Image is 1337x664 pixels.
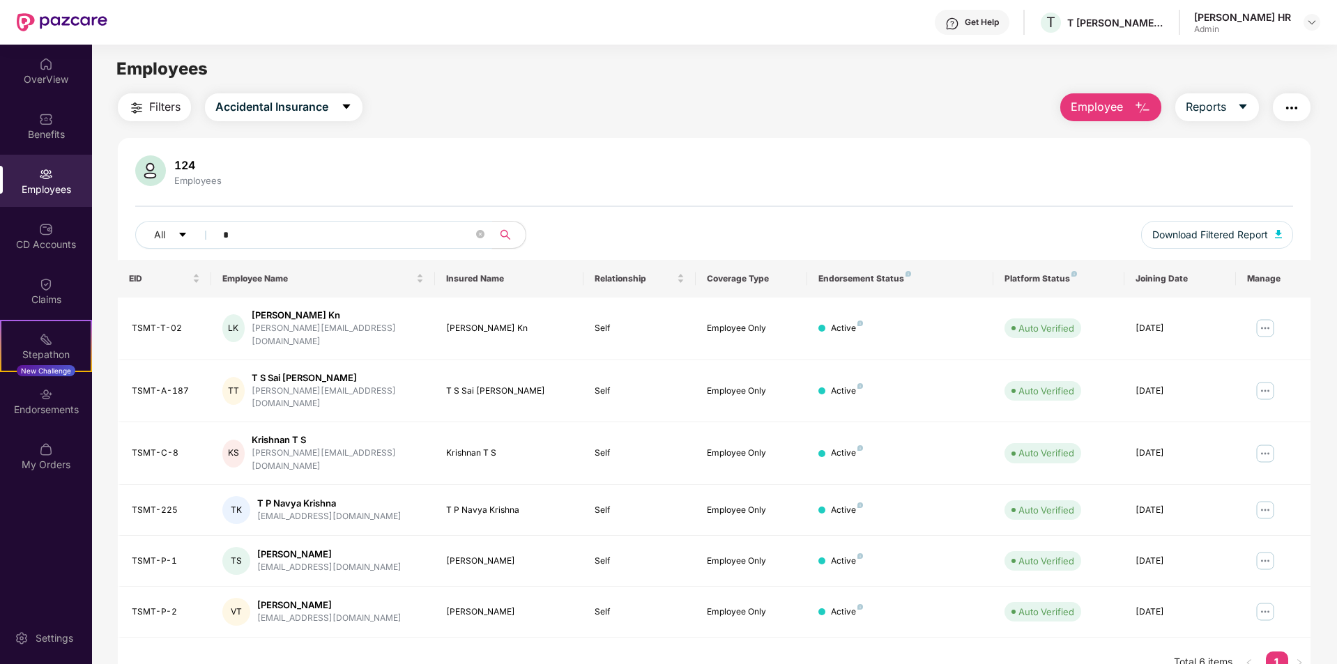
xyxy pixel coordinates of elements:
button: Download Filtered Report [1141,221,1293,249]
div: [EMAIL_ADDRESS][DOMAIN_NAME] [257,510,402,523]
div: [PERSON_NAME] [446,605,573,619]
img: svg+xml;base64,PHN2ZyB4bWxucz0iaHR0cDovL3d3dy53My5vcmcvMjAwMC9zdmciIHdpZHRoPSIyNCIgaGVpZ2h0PSIyNC... [128,100,145,116]
img: manageButton [1254,499,1276,521]
img: svg+xml;base64,PHN2ZyB4bWxucz0iaHR0cDovL3d3dy53My5vcmcvMjAwMC9zdmciIHdpZHRoPSIyMSIgaGVpZ2h0PSIyMC... [39,332,53,346]
th: Manage [1236,260,1311,298]
th: Insured Name [435,260,584,298]
img: svg+xml;base64,PHN2ZyBpZD0iRHJvcGRvd24tMzJ4MzIiIHhtbG5zPSJodHRwOi8vd3d3LnczLm9yZy8yMDAwL3N2ZyIgd2... [1306,17,1317,28]
div: [PERSON_NAME] Kn [446,322,573,335]
div: Employee Only [707,605,796,619]
span: caret-down [341,101,352,114]
div: KS [222,440,245,468]
div: TSMT-P-2 [132,605,200,619]
img: svg+xml;base64,PHN2ZyB4bWxucz0iaHR0cDovL3d3dy53My5vcmcvMjAwMC9zdmciIHhtbG5zOnhsaW5rPSJodHRwOi8vd3... [135,155,166,186]
img: svg+xml;base64,PHN2ZyB4bWxucz0iaHR0cDovL3d3dy53My5vcmcvMjAwMC9zdmciIHdpZHRoPSI4IiBoZWlnaHQ9IjgiIH... [1071,271,1077,277]
div: TK [222,496,250,524]
span: Employee [1071,98,1123,116]
img: manageButton [1254,442,1276,465]
img: svg+xml;base64,PHN2ZyB4bWxucz0iaHR0cDovL3d3dy53My5vcmcvMjAwMC9zdmciIHdpZHRoPSI4IiBoZWlnaHQ9IjgiIH... [857,604,863,610]
th: EID [118,260,211,298]
img: svg+xml;base64,PHN2ZyB4bWxucz0iaHR0cDovL3d3dy53My5vcmcvMjAwMC9zdmciIHdpZHRoPSI4IiBoZWlnaHQ9IjgiIH... [906,271,911,277]
div: [PERSON_NAME] [446,555,573,568]
img: svg+xml;base64,PHN2ZyBpZD0iSG9tZSIgeG1sbnM9Imh0dHA6Ly93d3cudzMub3JnLzIwMDAvc3ZnIiB3aWR0aD0iMjAiIG... [39,57,53,71]
img: svg+xml;base64,PHN2ZyBpZD0iQ2xhaW0iIHhtbG5zPSJodHRwOi8vd3d3LnczLm9yZy8yMDAwL3N2ZyIgd2lkdGg9IjIwIi... [39,277,53,291]
div: TSMT-P-1 [132,555,200,568]
img: svg+xml;base64,PHN2ZyB4bWxucz0iaHR0cDovL3d3dy53My5vcmcvMjAwMC9zdmciIHdpZHRoPSI4IiBoZWlnaHQ9IjgiIH... [857,553,863,559]
div: Auto Verified [1018,446,1074,460]
img: svg+xml;base64,PHN2ZyB4bWxucz0iaHR0cDovL3d3dy53My5vcmcvMjAwMC9zdmciIHdpZHRoPSI4IiBoZWlnaHQ9IjgiIH... [857,383,863,389]
button: Employee [1060,93,1161,121]
th: Relationship [583,260,695,298]
div: Self [595,385,684,398]
div: Auto Verified [1018,554,1074,568]
div: Endorsement Status [818,273,982,284]
span: Employees [116,59,208,79]
img: svg+xml;base64,PHN2ZyB4bWxucz0iaHR0cDovL3d3dy53My5vcmcvMjAwMC9zdmciIHhtbG5zOnhsaW5rPSJodHRwOi8vd3... [1134,100,1151,116]
th: Coverage Type [696,260,807,298]
div: T S Sai [PERSON_NAME] [252,371,424,385]
div: Get Help [965,17,999,28]
div: [DATE] [1136,555,1225,568]
div: [PERSON_NAME][EMAIL_ADDRESS][DOMAIN_NAME] [252,322,424,348]
div: Active [831,322,863,335]
span: Employee Name [222,273,413,284]
div: TSMT-T-02 [132,322,200,335]
div: TT [222,377,245,405]
th: Employee Name [211,260,435,298]
img: svg+xml;base64,PHN2ZyBpZD0iTXlfT3JkZXJzIiBkYXRhLW5hbWU9Ik15IE9yZGVycyIgeG1sbnM9Imh0dHA6Ly93d3cudz... [39,442,53,456]
div: Active [831,605,863,619]
div: LK [222,314,245,342]
div: [EMAIL_ADDRESS][DOMAIN_NAME] [257,561,402,574]
img: New Pazcare Logo [17,13,107,31]
button: search [491,221,526,249]
div: Employee Only [707,322,796,335]
img: svg+xml;base64,PHN2ZyB4bWxucz0iaHR0cDovL3d3dy53My5vcmcvMjAwMC9zdmciIHdpZHRoPSI4IiBoZWlnaHQ9IjgiIH... [857,321,863,326]
div: Krishnan T S [446,447,573,460]
img: svg+xml;base64,PHN2ZyBpZD0iQ0RfQWNjb3VudHMiIGRhdGEtbmFtZT0iQ0QgQWNjb3VudHMiIHhtbG5zPSJodHRwOi8vd3... [39,222,53,236]
button: Reportscaret-down [1175,93,1259,121]
img: svg+xml;base64,PHN2ZyBpZD0iSGVscC0zMngzMiIgeG1sbnM9Imh0dHA6Ly93d3cudzMub3JnLzIwMDAvc3ZnIiB3aWR0aD... [945,17,959,31]
img: manageButton [1254,550,1276,572]
div: [PERSON_NAME] HR [1194,10,1291,24]
span: Relationship [595,273,673,284]
div: [PERSON_NAME] [257,599,402,612]
div: Self [595,605,684,619]
div: Employees [171,175,224,186]
div: Self [595,504,684,517]
img: manageButton [1254,317,1276,339]
div: TSMT-225 [132,504,200,517]
div: Employee Only [707,447,796,460]
div: T [PERSON_NAME] & [PERSON_NAME] [1067,16,1165,29]
div: Self [595,322,684,335]
button: Accidental Insurancecaret-down [205,93,362,121]
th: Joining Date [1124,260,1236,298]
div: [DATE] [1136,447,1225,460]
div: [PERSON_NAME][EMAIL_ADDRESS][DOMAIN_NAME] [252,385,424,411]
div: [DATE] [1136,385,1225,398]
div: [PERSON_NAME] [257,548,402,561]
div: Auto Verified [1018,321,1074,335]
div: Active [831,555,863,568]
img: svg+xml;base64,PHN2ZyBpZD0iQmVuZWZpdHMiIHhtbG5zPSJodHRwOi8vd3d3LnczLm9yZy8yMDAwL3N2ZyIgd2lkdGg9Ij... [39,112,53,126]
div: T P Navya Krishna [257,497,402,510]
span: Filters [149,98,181,116]
img: svg+xml;base64,PHN2ZyB4bWxucz0iaHR0cDovL3d3dy53My5vcmcvMjAwMC9zdmciIHdpZHRoPSI4IiBoZWlnaHQ9IjgiIH... [857,502,863,508]
div: Platform Status [1004,273,1113,284]
div: Auto Verified [1018,605,1074,619]
div: T P Navya Krishna [446,504,573,517]
span: EID [129,273,190,284]
div: Admin [1194,24,1291,35]
button: Filters [118,93,191,121]
span: close-circle [476,229,484,242]
span: Download Filtered Report [1152,227,1268,242]
div: Self [595,447,684,460]
div: New Challenge [17,365,75,376]
div: Auto Verified [1018,384,1074,398]
span: Reports [1186,98,1226,116]
div: [PERSON_NAME][EMAIL_ADDRESS][DOMAIN_NAME] [252,447,424,473]
div: TS [222,547,250,575]
div: Employee Only [707,504,796,517]
img: svg+xml;base64,PHN2ZyB4bWxucz0iaHR0cDovL3d3dy53My5vcmcvMjAwMC9zdmciIHdpZHRoPSIyNCIgaGVpZ2h0PSIyNC... [1283,100,1300,116]
img: svg+xml;base64,PHN2ZyB4bWxucz0iaHR0cDovL3d3dy53My5vcmcvMjAwMC9zdmciIHdpZHRoPSI4IiBoZWlnaHQ9IjgiIH... [857,445,863,451]
span: search [491,229,519,240]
